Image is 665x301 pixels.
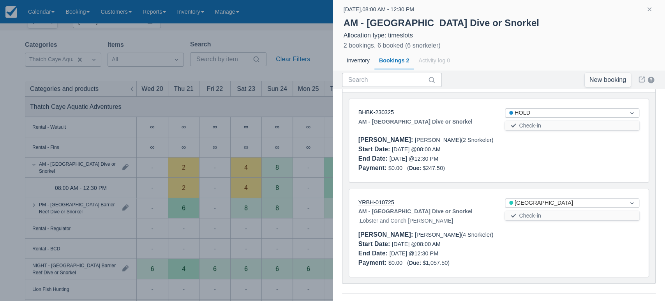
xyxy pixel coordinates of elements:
div: [DATE] , 08:00 AM - 12:30 PM [344,5,414,14]
span: Dropdown icon [628,109,636,117]
div: End Date : [358,250,390,257]
strong: AM - [GEOGRAPHIC_DATA] Dive or Snorkel [344,18,539,28]
span: ( $247.50 ) [407,165,445,171]
div: Start Date : [358,146,392,152]
button: Check-in [505,211,639,220]
div: $0.00 [358,163,640,173]
div: Inventory [342,52,374,70]
div: Due: [409,165,423,171]
div: Allocation type: timeslots [344,32,654,39]
div: Due: [409,260,423,266]
span: Dropdown icon [628,199,636,207]
div: 2 bookings, 6 booked (6 snorkeler) [344,41,441,50]
button: Check-in [505,121,639,130]
div: Payment : [358,165,388,171]
div: [DATE] @ 12:30 PM [358,154,493,163]
div: [PERSON_NAME] (4 Snorkeler) [358,230,640,239]
div: HOLD [509,109,621,117]
div: [GEOGRAPHIC_DATA] [509,199,621,207]
div: [PERSON_NAME] : [358,136,415,143]
strong: AM - [GEOGRAPHIC_DATA] Dive or Snorkel [358,207,473,216]
div: End Date : [358,155,390,162]
div: Bookings 2 [374,52,414,70]
div: Payment : [358,259,388,266]
strong: AM - [GEOGRAPHIC_DATA] Dive or Snorkel [358,117,473,126]
a: New booking [585,73,631,87]
div: [PERSON_NAME] : [358,231,415,238]
div: [DATE] @ 08:00 AM [358,239,493,249]
span: ( $1,057.50 ) [407,260,450,266]
div: [DATE] @ 12:30 PM [358,249,493,258]
input: Search [348,73,426,87]
div: Start Date : [358,241,392,247]
div: , Lobster and Conch [PERSON_NAME] [358,207,493,225]
a: YRBH-010725 [358,199,394,205]
div: [DATE] @ 08:00 AM [358,145,493,154]
div: $0.00 [358,258,640,267]
a: BHBK-230325 [358,109,394,115]
div: [PERSON_NAME] (2 Snorkeler) [358,135,640,145]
